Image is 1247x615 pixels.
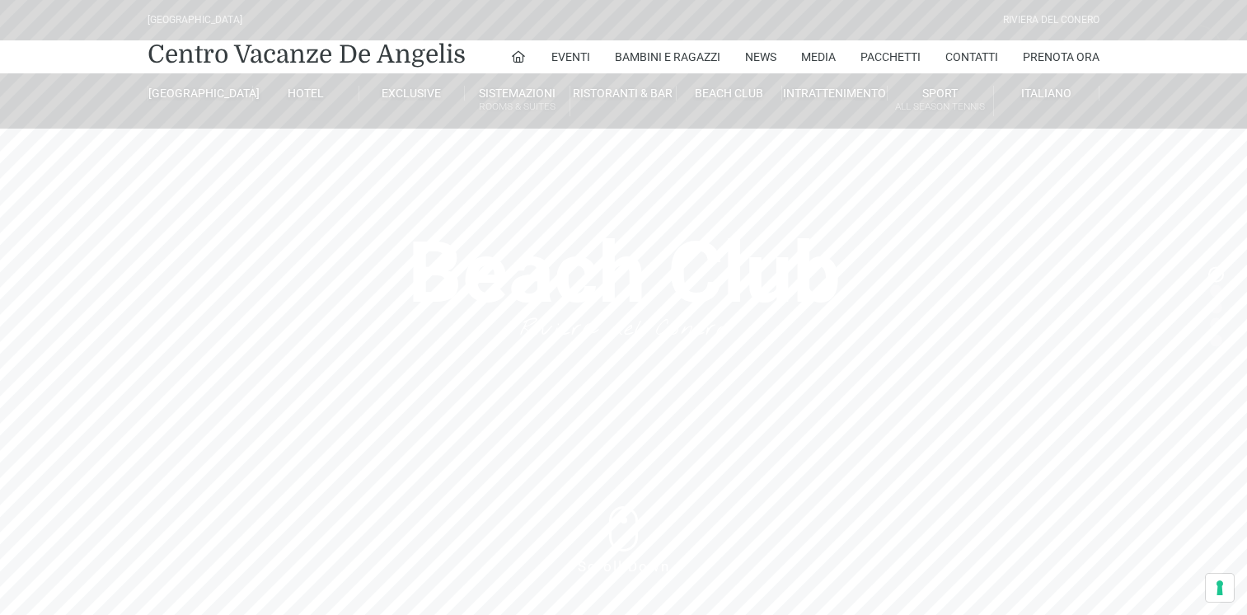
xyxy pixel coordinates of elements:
[1021,87,1071,100] span: Italiano
[465,99,570,115] small: Rooms & Suites
[1206,574,1234,602] button: Le tue preferenze relative al consenso per le tecnologie di tracciamento
[148,86,253,101] a: [GEOGRAPHIC_DATA]
[570,86,676,101] a: Ristoranti & Bar
[148,12,242,28] div: [GEOGRAPHIC_DATA]
[408,230,841,315] sr7-txt: Beach Club
[888,99,992,115] small: All Season Tennis
[578,560,670,574] sr7-txt: Scroll Down
[465,86,570,116] a: SistemazioniRooms & Suites
[551,40,590,73] a: Eventi
[994,86,1099,101] a: Italiano
[520,315,727,343] sr7-txt: Riviera del Conero
[888,86,993,116] a: SportAll Season Tennis
[13,551,63,600] iframe: Customerly Messenger Launcher
[677,86,782,101] a: Beach Club
[253,86,359,101] a: Hotel
[1003,12,1099,28] div: Riviera Del Conero
[615,40,720,73] a: Bambini e Ragazzi
[801,40,836,73] a: Media
[860,40,921,73] a: Pacchetti
[745,40,776,73] a: News
[782,86,888,101] a: Intrattenimento
[359,86,465,101] a: Exclusive
[945,40,998,73] a: Contatti
[1023,40,1099,73] a: Prenota Ora
[148,38,466,71] a: Centro Vacanze De Angelis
